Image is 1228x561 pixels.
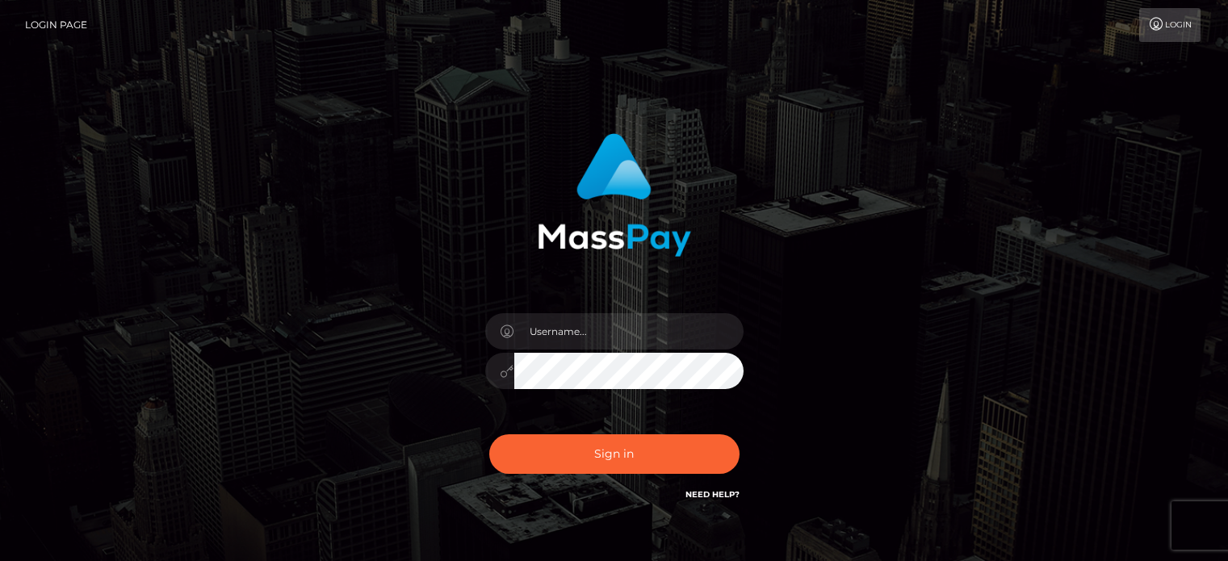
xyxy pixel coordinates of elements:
[1139,8,1201,42] a: Login
[514,313,744,350] input: Username...
[685,489,740,500] a: Need Help?
[25,8,87,42] a: Login Page
[538,133,691,257] img: MassPay Login
[489,434,740,474] button: Sign in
